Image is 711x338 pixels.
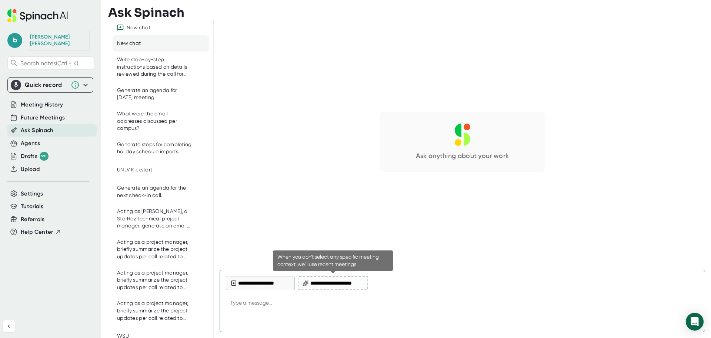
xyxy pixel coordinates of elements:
[21,101,63,109] button: Meeting History
[21,152,49,161] button: Drafts 99+
[11,78,90,92] div: Quick record
[30,34,86,47] div: Brady Rowe
[21,139,40,148] button: Agents
[117,40,141,47] div: New chat
[117,239,193,260] div: Acting as a project manager, briefly summarize the project updates per call related to applicatio...
[21,228,53,236] span: Help Center
[20,60,92,67] span: Search notes (Ctrl + K)
[21,202,43,211] button: Tutorials
[108,6,184,20] h3: Ask Spinach
[21,126,54,135] button: Ask Spinach
[7,33,22,48] span: b
[117,208,193,230] div: Acting as Brady, a StarRez technical project manager, generate an email summary of the meeting. I...
[117,269,193,291] div: Acting as a project manager, briefly summarize the project updates per call related to applicatio...
[117,141,193,155] div: Generate steps for completing holiday schedule imports.
[685,312,699,326] div: Send message
[117,166,152,174] div: UNLV Kickstart
[127,24,150,31] div: New chat
[21,152,49,161] div: Drafts
[21,215,44,224] button: Referrals
[117,56,193,78] div: Write step-by-step instructions based on details reviewed during the call for using the data impo...
[117,110,193,132] div: What were the email addresses discussed per campus?
[117,300,193,322] div: Acting as a project manager, briefly summarize the project updates per call related to applicatio...
[40,152,49,161] div: 99+
[21,190,43,198] button: Settings
[21,228,61,236] button: Help Center
[3,320,15,332] button: Collapse sidebar
[686,313,704,331] div: Open Intercom Messenger
[416,152,509,160] div: Ask anything about your work
[21,165,40,174] button: Upload
[25,81,67,89] div: Quick record
[117,184,193,199] div: Generate an agenda for the next check-in call.
[21,114,65,122] button: Future Meetings
[117,87,193,101] div: Generate an agenda for today's meeting.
